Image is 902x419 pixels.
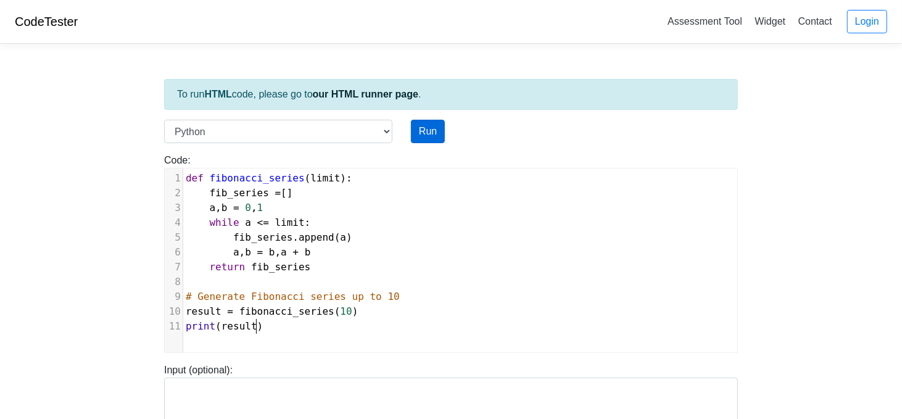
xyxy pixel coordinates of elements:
span: fibonacci_series [210,172,305,184]
span: 10 [340,305,352,317]
span: result [186,305,221,317]
span: b [269,246,275,258]
a: Widget [750,11,790,31]
span: + [292,246,299,258]
span: limit [310,172,340,184]
div: 6 [165,245,183,260]
span: b [305,246,311,258]
div: 10 [165,304,183,319]
div: 2 [165,186,183,201]
span: append [299,231,334,243]
div: 11 [165,319,183,334]
a: Login [847,10,887,33]
span: 0 [245,202,251,214]
span: print [186,320,215,332]
span: = [275,187,281,199]
span: b [245,246,251,258]
span: limit [275,217,305,228]
div: 8 [165,275,183,289]
a: CodeTester [15,15,78,28]
span: = [227,305,233,317]
span: 1 [257,202,263,214]
a: Contact [793,11,837,31]
span: while [210,217,239,228]
span: return [210,261,246,273]
span: a [340,231,346,243]
div: Code: [155,153,747,353]
div: 4 [165,215,183,230]
span: : [186,217,310,228]
span: fibonacci_series [239,305,334,317]
span: ( ) [186,320,263,332]
span: , , [186,246,310,258]
button: Run [411,120,445,143]
span: , , [186,202,263,214]
span: b [221,202,228,214]
span: . ( ) [186,231,352,243]
div: 1 [165,171,183,186]
span: fib_series [210,187,269,199]
span: a [245,217,251,228]
div: 3 [165,201,183,215]
span: ( ): [186,172,352,184]
div: 9 [165,289,183,304]
div: 7 [165,260,183,275]
div: 5 [165,230,183,245]
span: = [233,202,239,214]
span: def [186,172,204,184]
a: our HTML runner page [313,89,418,99]
span: # Generate Fibonacci series up to 10 [186,291,400,302]
span: a [281,246,287,258]
span: fib_series [233,231,292,243]
strong: HTML [204,89,231,99]
span: <= [257,217,269,228]
span: [] [186,187,293,199]
span: = [257,246,263,258]
div: To run code, please go to . [164,79,738,110]
span: fib_series [251,261,310,273]
span: a [210,202,216,214]
span: ( ) [186,305,358,317]
a: Assessment Tool [663,11,747,31]
span: result [221,320,257,332]
span: a [233,246,239,258]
